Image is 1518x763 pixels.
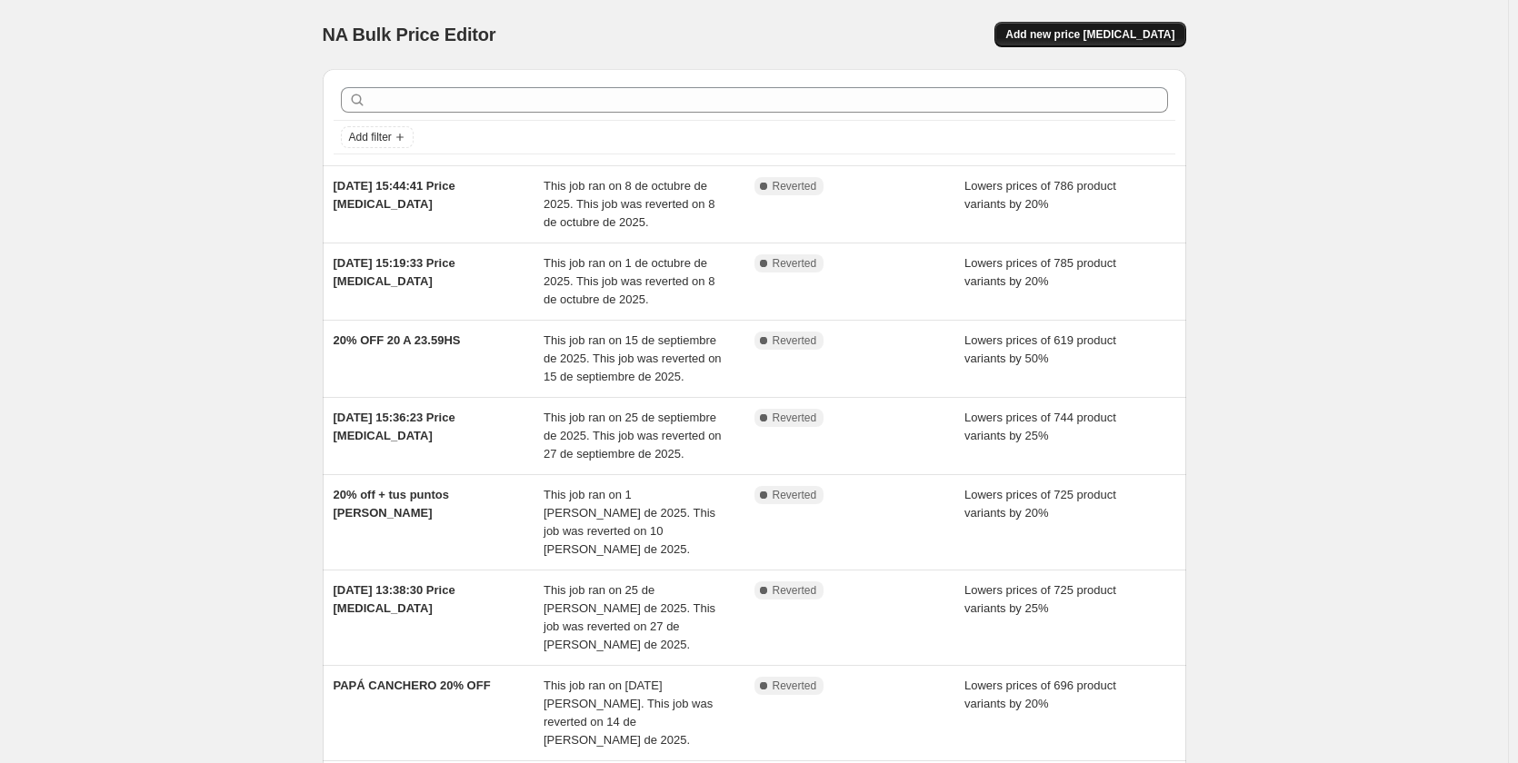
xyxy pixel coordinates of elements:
[544,179,714,229] span: This job ran on 8 de octubre de 2025. This job was reverted on 8 de octubre de 2025.
[334,333,461,347] span: 20% OFF 20 A 23.59HS
[334,679,491,692] span: PAPÁ CANCHERO 20% OFF
[544,411,722,461] span: This job ran on 25 de septiembre de 2025. This job was reverted on 27 de septiembre de 2025.
[964,256,1116,288] span: Lowers prices of 785 product variants by 20%
[994,22,1185,47] button: Add new price [MEDICAL_DATA]
[544,333,722,383] span: This job ran on 15 de septiembre de 2025. This job was reverted on 15 de septiembre de 2025.
[349,130,392,144] span: Add filter
[544,256,714,306] span: This job ran on 1 de octubre de 2025. This job was reverted on 8 de octubre de 2025.
[964,583,1116,615] span: Lowers prices of 725 product variants by 25%
[334,256,455,288] span: [DATE] 15:19:33 Price [MEDICAL_DATA]
[964,411,1116,442] span: Lowers prices of 744 product variants by 25%
[773,411,817,425] span: Reverted
[773,333,817,348] span: Reverted
[544,583,715,651] span: This job ran on 25 de [PERSON_NAME] de 2025. This job was reverted on 27 de [PERSON_NAME] de 2025.
[773,256,817,271] span: Reverted
[964,333,1116,365] span: Lowers prices of 619 product variants by 50%
[544,679,713,747] span: This job ran on [DATE][PERSON_NAME]. This job was reverted on 14 de [PERSON_NAME] de 2025.
[334,411,455,442] span: [DATE] 15:36:23 Price [MEDICAL_DATA]
[964,488,1116,520] span: Lowers prices of 725 product variants by 20%
[1005,27,1174,42] span: Add new price [MEDICAL_DATA]
[341,126,414,148] button: Add filter
[334,179,455,211] span: [DATE] 15:44:41 Price [MEDICAL_DATA]
[773,583,817,598] span: Reverted
[773,488,817,502] span: Reverted
[964,179,1116,211] span: Lowers prices of 786 product variants by 20%
[964,679,1116,710] span: Lowers prices of 696 product variants by 20%
[544,488,715,556] span: This job ran on 1 [PERSON_NAME] de 2025. This job was reverted on 10 [PERSON_NAME] de 2025.
[323,25,496,45] span: NA Bulk Price Editor
[773,679,817,693] span: Reverted
[334,583,455,615] span: [DATE] 13:38:30 Price [MEDICAL_DATA]
[334,488,449,520] span: 20% off + tus puntos [PERSON_NAME]
[773,179,817,193] span: Reverted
